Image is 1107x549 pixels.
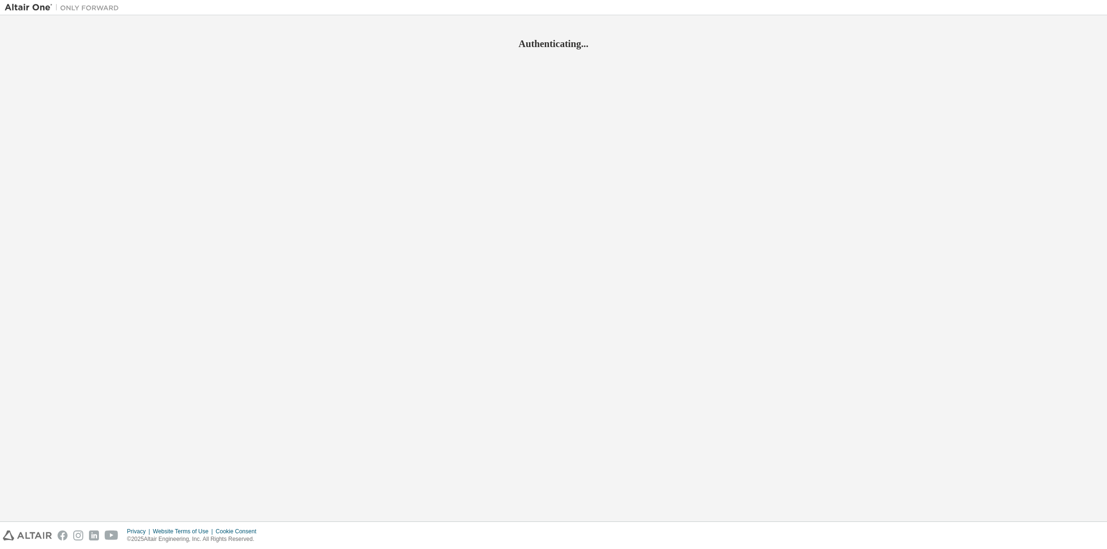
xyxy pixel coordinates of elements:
[127,535,262,543] p: © 2025 Altair Engineering, Inc. All Rights Reserved.
[89,530,99,540] img: linkedin.svg
[58,530,68,540] img: facebook.svg
[216,528,262,535] div: Cookie Consent
[3,530,52,540] img: altair_logo.svg
[127,528,153,535] div: Privacy
[5,3,124,12] img: Altair One
[5,38,1102,50] h2: Authenticating...
[105,530,118,540] img: youtube.svg
[153,528,216,535] div: Website Terms of Use
[73,530,83,540] img: instagram.svg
